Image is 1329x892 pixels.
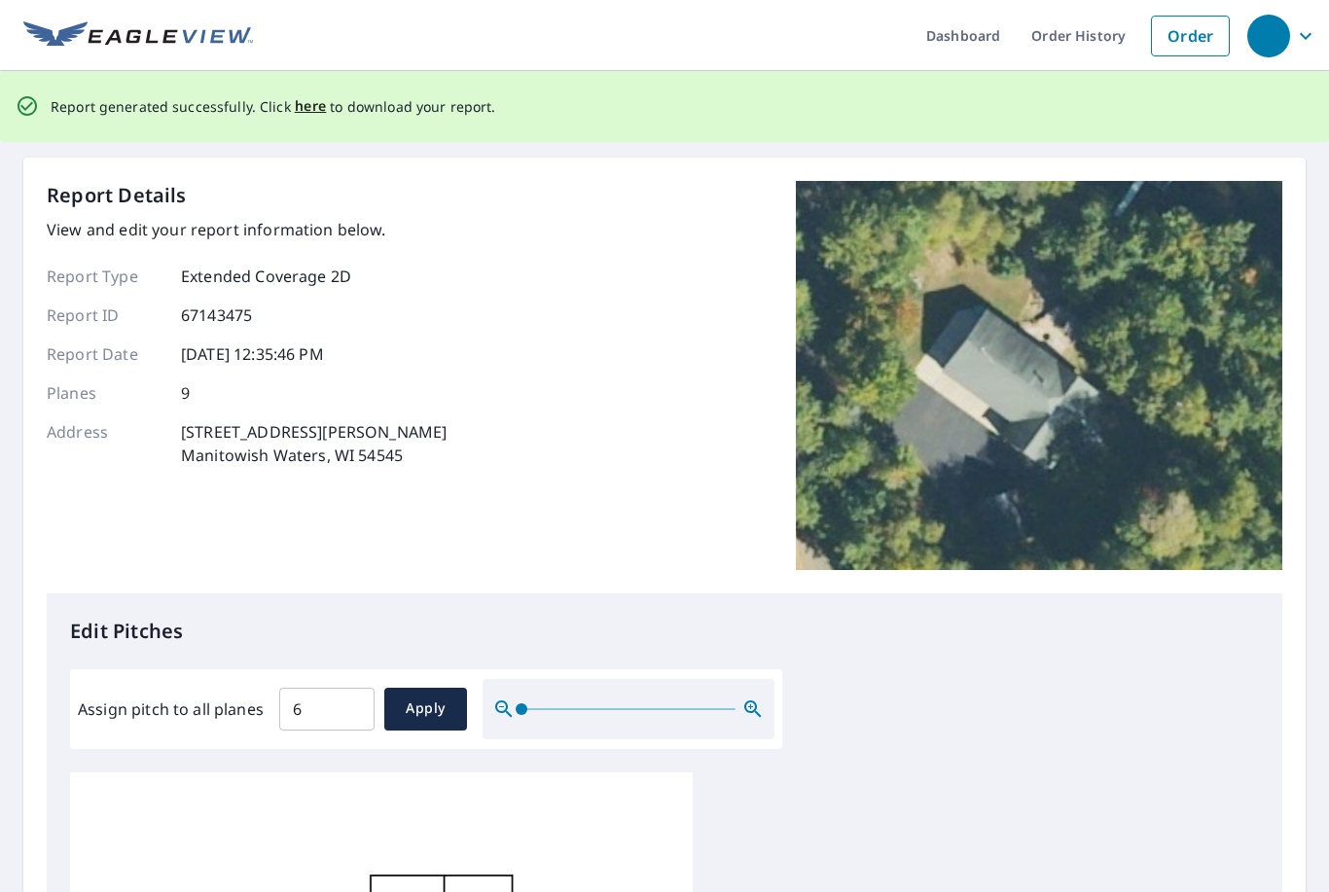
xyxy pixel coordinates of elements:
img: EV Logo [23,21,253,51]
p: Edit Pitches [70,617,1259,646]
button: Apply [384,688,467,731]
p: [STREET_ADDRESS][PERSON_NAME] Manitowish Waters, WI 54545 [181,420,447,467]
span: Apply [400,696,451,721]
p: [DATE] 12:35:46 PM [181,342,324,366]
p: 67143475 [181,303,252,327]
img: Top image [796,181,1282,570]
p: Report Details [47,181,187,210]
p: Report generated successfully. Click to download your report. [51,94,496,119]
p: Report ID [47,303,163,327]
p: Extended Coverage 2D [181,265,351,288]
p: View and edit your report information below. [47,218,447,241]
input: 00.0 [279,682,375,736]
p: 9 [181,381,190,405]
p: Report Type [47,265,163,288]
label: Assign pitch to all planes [78,697,264,721]
p: Address [47,420,163,467]
p: Report Date [47,342,163,366]
button: here [295,94,327,119]
a: Order [1151,16,1230,56]
p: Planes [47,381,163,405]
